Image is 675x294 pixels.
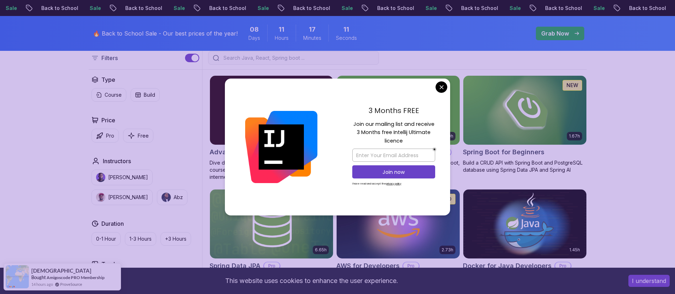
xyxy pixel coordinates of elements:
[5,273,618,289] div: This website uses cookies to enhance the user experience.
[131,88,160,102] button: Build
[78,5,101,12] p: Sale
[123,129,153,143] button: Free
[337,189,460,258] img: AWS for Developers card
[330,5,353,12] p: Sale
[210,159,333,181] p: Dive deep into Spring Boot with our advanced course, designed to take your skills from intermedia...
[628,275,670,287] button: Accept cookies
[569,247,580,253] p: 1.45h
[337,76,460,145] img: Building APIs with Spring Boot card
[96,235,116,242] p: 0-1 Hour
[47,275,105,280] a: Amigoscode PRO Membership
[463,159,587,173] p: Build a CRUD API with Spring Boot and PostgreSQL database using Spring Data JPA and Spring AI
[569,133,580,139] p: 1.67h
[463,147,544,157] h2: Spring Boot for Beginners
[144,91,155,98] p: Build
[198,5,246,12] p: Back to School
[442,247,453,253] p: 2.73h
[125,232,156,246] button: 1-3 Hours
[309,25,316,34] span: 17 Minutes
[246,5,269,12] p: Sale
[101,116,115,124] h2: Price
[101,260,117,268] h2: Track
[91,170,153,185] button: instructor img[PERSON_NAME]
[210,147,281,157] h2: Advanced Spring Boot
[463,75,587,173] a: Spring Boot for Beginners card1.67hNEWSpring Boot for BeginnersBuild a CRUD API with Spring Boot ...
[279,25,284,34] span: 11 Hours
[31,268,91,274] span: [DEMOGRAPHIC_DATA]
[282,5,330,12] p: Back to School
[96,173,105,182] img: instructor img
[60,281,82,287] a: ProveSource
[403,262,419,269] p: Pro
[101,54,118,62] p: Filters
[91,232,121,246] button: 0-1 Hour
[541,29,569,38] p: Grab Now
[414,5,437,12] p: Sale
[264,262,280,269] p: Pro
[275,34,289,42] span: Hours
[582,5,605,12] p: Sale
[210,76,333,145] img: Advanced Spring Boot card
[162,5,185,12] p: Sale
[101,219,124,228] h2: Duration
[210,75,333,181] a: Advanced Spring Boot card5.18hAdvanced Spring BootProDive deep into Spring Boot with our advanced...
[165,235,186,242] p: +3 Hours
[91,189,153,205] button: instructor img[PERSON_NAME]
[366,5,414,12] p: Back to School
[96,193,105,202] img: instructor img
[222,54,374,62] input: Search Java, React, Spring boot ...
[210,189,333,258] img: Spring Data JPA card
[93,29,238,38] p: 🔥 Back to School Sale - Our best prices of the year!
[303,34,321,42] span: Minutes
[31,274,46,280] span: Bought
[130,235,152,242] p: 1-3 Hours
[103,157,131,165] h2: Instructors
[498,5,521,12] p: Sale
[336,261,400,271] h2: AWS for Developers
[336,75,460,181] a: Building APIs with Spring Boot card3.30hBuilding APIs with Spring BootProLearn to build robust, s...
[343,25,349,34] span: 11 Seconds
[91,129,119,143] button: Pro
[618,5,666,12] p: Back to School
[31,281,53,287] span: 14 hours ago
[336,34,357,42] span: Seconds
[463,189,586,258] img: Docker for Java Developers card
[210,261,260,271] h2: Spring Data JPA
[315,247,327,253] p: 6.65h
[210,189,333,287] a: Spring Data JPA card6.65hNEWSpring Data JPAProMaster database management, advanced querying, and ...
[91,88,126,102] button: Course
[106,132,114,139] p: Pro
[114,5,162,12] p: Back to School
[162,193,171,202] img: instructor img
[534,5,582,12] p: Back to School
[138,132,149,139] p: Free
[30,5,78,12] p: Back to School
[463,76,586,145] img: Spring Boot for Beginners card
[108,194,148,201] p: [PERSON_NAME]
[566,82,578,89] p: NEW
[101,75,115,84] h2: Type
[108,174,148,181] p: [PERSON_NAME]
[450,5,498,12] p: Back to School
[555,262,571,269] p: Pro
[174,194,183,201] p: Abz
[248,34,260,42] span: Days
[160,232,191,246] button: +3 Hours
[6,265,29,288] img: provesource social proof notification image
[157,189,188,205] button: instructor imgAbz
[250,25,259,34] span: 8 Days
[105,91,122,98] p: Course
[463,261,552,271] h2: Docker for Java Developers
